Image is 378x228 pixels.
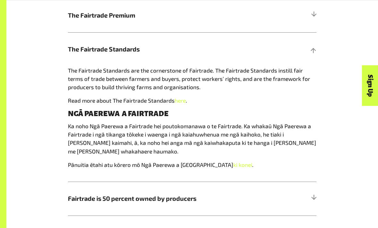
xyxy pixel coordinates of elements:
[68,194,254,203] span: Fairtrade is 50 percent owned by producers
[233,161,252,168] a: ki konei
[175,97,186,104] a: here
[68,122,316,155] p: Ka noho Ngā Paerewa a Fairtrade hei poutokomanawa o te Fairtrade. Ka whakaū Ngā Paerewa a Fairtra...
[68,44,254,54] span: The Fairtrade Standards
[68,161,316,169] p: Pānuitia ētahi atu kōrero mō Ngā Paerewa a [GEOGRAPHIC_DATA] .
[68,11,254,20] span: The Fairtrade Premium
[68,67,310,90] span: The Fairtrade Standards are the cornerstone of Fairtrade. The Fairtrade Standards instill fair te...
[68,110,316,118] h4: NGĀ PAEREWA A FAIRTRADE
[68,97,187,104] span: Read more about The Fairtrade Standards .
